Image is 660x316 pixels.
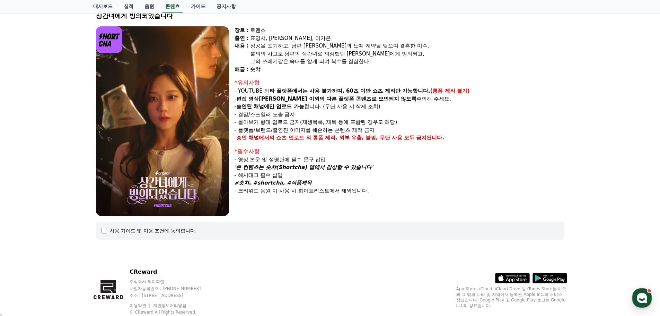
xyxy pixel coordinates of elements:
[22,230,26,236] span: 홈
[235,187,564,195] p: - 크리워드 음원 미 사용 시 화이트리스트에서 제외됩니다.
[63,231,72,236] span: 대화
[270,88,430,94] strong: 타 플랫폼에서는 사용 불가하며, 60초 미만 쇼츠 제작만 가능합니다.
[130,303,151,308] a: 이용약관
[235,118,564,126] p: - 몰아보기 형태 업로드 금지(재생목록, 제목 등에 포함된 경우도 해당)
[235,126,564,134] p: - 플랫폼/브랜드/출연진 이미지를 훼손하는 콘텐츠 제작 금지
[235,87,564,95] p: - YOUTUBE 외
[313,135,445,141] strong: 롱폼 제작, 외부 유출, 불펌, 무단 사용 모두 금지됩니다.
[235,111,564,119] p: - 결말/스포일러 노출 금지
[235,164,373,170] em: '본 컨텐츠는 숏챠(Shortcha) 앱에서 감상할 수 있습니다'
[250,26,564,34] div: 로맨스
[107,230,115,236] span: 설정
[89,220,133,237] a: 설정
[235,26,249,34] div: 장르 :
[153,303,186,308] a: 개인정보처리방침
[130,286,214,291] p: 사업자등록번호 : [PHONE_NUMBER]
[235,180,312,186] em: #숏챠, #shortcha, #작품제목
[235,66,249,74] div: 배급 :
[235,147,564,156] div: *필수사항
[96,26,229,216] img: video
[130,268,214,276] p: CReward
[236,103,304,110] strong: 승인된 채널에만 업로드 가능
[456,286,567,308] p: App Store, iCloud, iCloud Drive 및 iTunes Store는 미국과 그 밖의 나라 및 지역에서 등록된 Apple Inc.의 서비스 상표입니다. Goo...
[235,103,564,111] p: - 합니다. (무단 사용 시 삭제 조치)
[46,220,89,237] a: 대화
[250,58,564,66] div: 그의 쓰레기같은 속내를 알게 되며 복수를 결심한다.
[130,279,214,284] p: 주식회사 와이피랩
[250,34,564,42] div: 표영서, [PERSON_NAME], 이가은
[250,50,564,58] div: 불의의 사고로 남편의 상간녀로 의심했던 [PERSON_NAME]에게 빙의되고,
[235,134,564,142] p: -
[110,227,197,234] div: 사용 가이드 및 이용 조건에 동의합니다.
[235,171,564,179] p: - 해시태그 필수 삽입
[250,42,564,50] div: 성공을 포기하고, 남편 [PERSON_NAME]과 노예 계약을 맺으며 결혼한 미수.
[236,96,325,102] strong: 편집 영상[PERSON_NAME] 이외의
[235,34,249,42] div: 출연 :
[130,293,214,298] p: 주소 : [STREET_ADDRESS]
[430,88,470,94] strong: (롱폼 제작 불가)
[236,135,311,141] strong: 승인 채널에서의 쇼츠 업로드 외
[235,42,249,66] div: 내용 :
[96,26,123,53] img: logo
[96,11,564,21] div: 상간녀에게 빙의되었습니다
[235,95,564,103] p: - 주의해 주세요.
[235,79,564,87] div: *유의사항
[130,309,214,315] p: © CReward All Rights Reserved.
[326,96,417,102] strong: 다른 플랫폼 콘텐츠로 오인되지 않도록
[250,66,564,74] div: 숏챠
[235,156,564,164] p: - 영상 본문 및 설명란에 필수 문구 삽입
[2,220,46,237] a: 홈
